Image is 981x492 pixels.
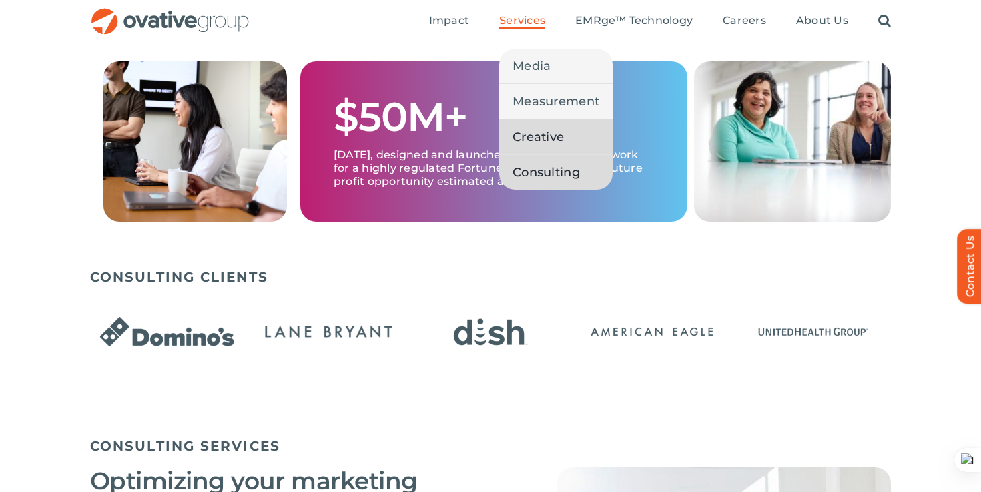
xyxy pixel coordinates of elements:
[723,14,766,29] a: Careers
[90,269,891,285] h5: CONSULTING CLIENTS
[103,61,287,222] img: Consulting – Grid 1
[576,300,729,366] div: 14 / 24
[878,14,891,29] a: Search
[796,14,848,27] span: About Us
[575,14,693,29] a: EMRge™ Technology
[575,14,693,27] span: EMRge™ Technology
[414,300,567,366] div: 13 / 24
[796,14,848,29] a: About Us
[90,438,891,454] h5: CONSULTING SERVICES
[90,7,250,19] a: OG_Full_horizontal_RGB
[334,148,654,188] p: [DATE], designed and launched a retail media network for a highly regulated Fortune 50 company, w...
[334,95,468,138] h1: $50M+
[513,92,599,111] span: Measurement
[499,155,613,190] a: Consulting
[723,14,766,27] span: Careers
[694,61,891,222] img: Consulting – Grid 3
[513,128,564,146] span: Creative
[513,163,580,182] span: Consulting
[90,300,244,366] div: 11 / 24
[429,14,469,29] a: Impact
[499,119,613,154] a: Creative
[499,84,613,119] a: Measurement
[429,14,469,27] span: Impact
[513,57,551,75] span: Media
[499,14,545,29] a: Services
[737,300,891,366] div: 15 / 24
[499,49,613,83] a: Media
[252,300,406,366] div: 12 / 24
[499,14,545,27] span: Services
